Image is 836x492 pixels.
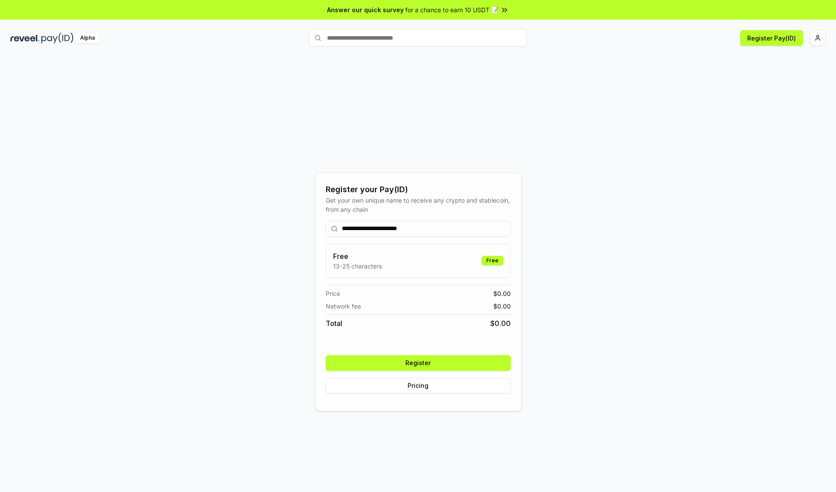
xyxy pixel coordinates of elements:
[326,183,511,196] div: Register your Pay(ID)
[493,302,511,311] span: $ 0.00
[41,33,74,44] img: pay_id
[740,30,803,46] button: Register Pay(ID)
[333,251,382,261] h3: Free
[326,302,361,311] span: Network fee
[10,33,40,44] img: reveel_dark
[482,256,503,265] div: Free
[326,289,340,298] span: Price
[405,5,499,14] span: for a chance to earn 10 USDT 📝
[333,261,382,271] p: 13-25 characters
[327,5,404,14] span: Answer our quick survey
[326,318,342,329] span: Total
[490,318,511,329] span: $ 0.00
[493,289,511,298] span: $ 0.00
[326,378,511,394] button: Pricing
[326,196,511,214] div: Get your own unique name to receive any crypto and stablecoin, from any chain
[75,33,100,44] div: Alpha
[326,355,511,371] button: Register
